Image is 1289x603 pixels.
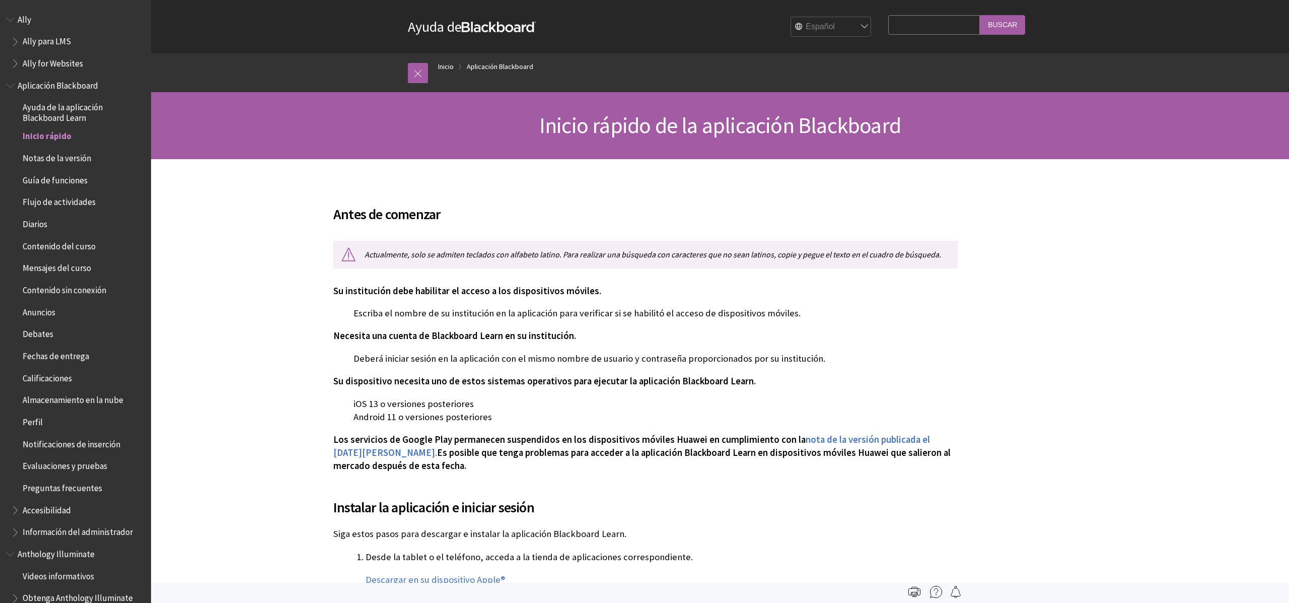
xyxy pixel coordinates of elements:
nav: Book outline for Anthology Ally Help [6,11,145,72]
p: Actualmente, solo se admiten teclados con alfabeto latino. Para realizar una búsqueda con caracte... [333,241,958,268]
span: Ally for Websites [23,55,83,69]
a: Ayuda deBlackboard [408,18,536,36]
span: Inicio rápido [23,128,71,142]
span: Fechas de entrega [23,348,89,361]
span: Debates [23,326,53,340]
span: Su institución debe habilitar el acceso a los dispositivos móviles. [333,285,601,297]
span: Ally [18,11,31,25]
span: Contenido sin conexión [23,282,106,295]
input: Buscar [980,15,1025,35]
nav: Book outline for Blackboard App Help [6,77,145,541]
span: Los servicios de Google Play permanecen suspendidos en los dispositivos móviles Huawei en cumplim... [333,434,806,445]
span: Almacenamiento en la nube [23,392,123,406]
p: Desde la tablet o el teléfono, acceda a la tienda de aplicaciones correspondiente. [366,551,958,564]
span: Aplicación Blackboard [18,77,98,91]
span: Flujo de actividades [23,194,96,208]
span: Anuncios [23,304,55,317]
span: Perfil [23,414,43,427]
span: Información del administrador [23,524,133,538]
h2: Antes de comenzar [333,191,958,225]
span: Ayuda de la aplicación Blackboard Learn [23,99,144,123]
h2: Instalar la aplicación e iniciar sesión [333,485,958,518]
span: Videos informativos [23,568,94,581]
p: Escriba el nombre de su institución en la aplicación para verificar si se habilitó el acceso de d... [333,307,958,320]
a: Aplicación Blackboard [467,60,533,73]
select: Site Language Selector [791,17,872,37]
span: Guía de funciones [23,172,88,185]
span: Es posible que tenga problemas para acceder a la aplicación Blackboard Learn en dispositivos móvi... [333,447,951,472]
span: Diarios [23,216,47,229]
span: Inicio rápido de la aplicación Blackboard [539,111,901,139]
span: Calificaciones [23,370,72,383]
span: Anthology Illuminate [18,546,95,559]
a: Inicio [438,60,454,73]
img: More help [930,586,942,598]
span: Necesita una cuenta de Blackboard Learn en su institución. [333,330,576,342]
span: Contenido del curso [23,238,96,251]
span: Preguntas frecuentes [23,480,102,493]
span: Notificaciones de inserción [23,436,120,449]
span: Ally para LMS [23,33,71,47]
span: Notas de la versión [23,150,91,163]
p: Siga estos pasos para descargar e instalar la aplicación Blackboard Learn. [333,527,958,541]
strong: Blackboard [462,22,536,32]
p: iOS 13 o versiones posteriores Android 11 o versiones posteriores [333,397,958,424]
img: Follow this page [950,586,962,598]
img: Print [908,586,920,598]
span: Evaluaciones y pruebas [23,458,107,472]
span: Su dispositivo necesita uno de estos sistemas operativos para ejecutar la aplicación Blackboard L... [333,375,756,387]
a: Descargar en su dispositivo Apple® [366,574,505,586]
span: Accesibilidad [23,502,71,515]
p: Deberá iniciar sesión en la aplicación con el mismo nombre de usuario y contraseña proporcionados... [333,352,958,365]
span: Mensajes del curso [23,260,91,274]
